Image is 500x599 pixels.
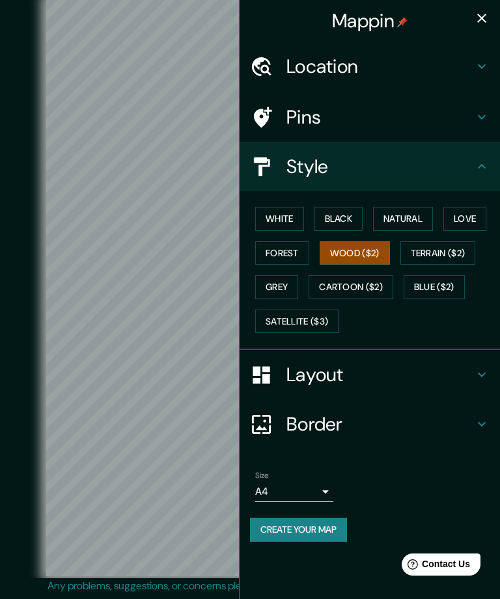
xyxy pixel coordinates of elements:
[48,578,448,594] p: Any problems, suggestions, or concerns please email .
[314,207,363,231] button: Black
[255,275,298,299] button: Grey
[286,55,474,78] h4: Location
[255,241,309,265] button: Forest
[286,412,474,436] h4: Border
[320,241,390,265] button: Wood ($2)
[255,481,333,502] div: A4
[240,42,500,91] div: Location
[240,350,500,399] div: Layout
[240,399,500,449] div: Border
[397,17,408,27] img: pin-icon.png
[250,518,347,542] button: Create your map
[255,470,269,481] label: Size
[309,275,393,299] button: Cartoon ($2)
[373,207,433,231] button: Natural
[384,548,486,585] iframe: Help widget launcher
[400,241,476,265] button: Terrain ($2)
[255,310,339,334] button: Satellite ($3)
[286,105,474,129] h4: Pins
[255,207,304,231] button: White
[404,275,465,299] button: Blue ($2)
[240,142,500,191] div: Style
[240,92,500,142] div: Pins
[286,363,474,386] h4: Layout
[286,155,474,178] h4: Style
[443,207,486,231] button: Love
[332,9,408,33] h4: Mappin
